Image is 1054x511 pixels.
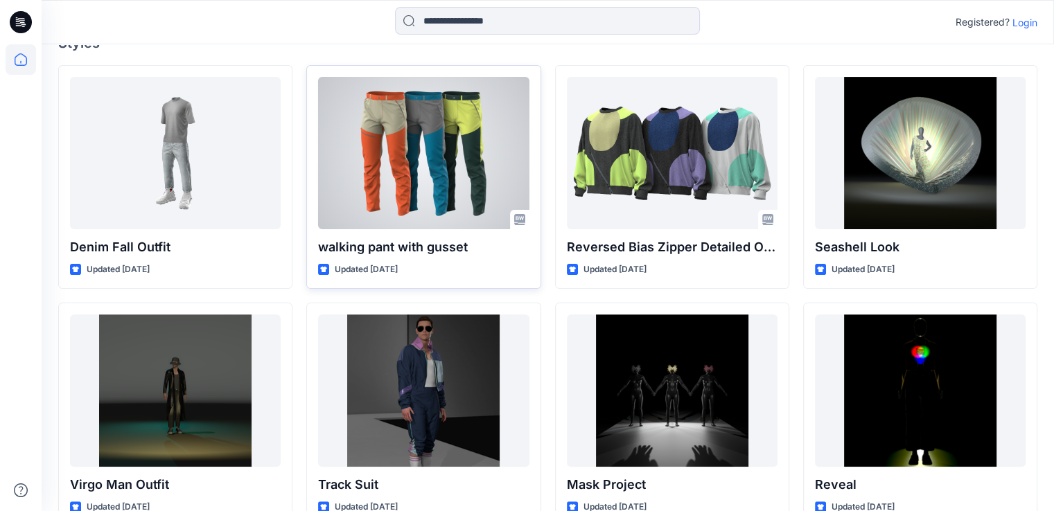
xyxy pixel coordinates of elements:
a: Denim Fall Outfit [70,77,281,229]
a: Reveal [815,314,1026,467]
p: Reversed Bias Zipper Detailed Ovesized Crew [567,237,778,257]
p: Updated [DATE] [87,262,150,277]
p: Login [1012,15,1037,30]
a: walking pant with gusset [318,77,529,229]
p: Virgo Man Outfit [70,475,281,494]
p: Registered? [956,14,1010,30]
a: Reversed Bias Zipper Detailed Ovesized Crew [567,77,778,229]
p: Track Suit [318,475,529,494]
p: Mask Project [567,475,778,494]
p: walking pant with gusset [318,237,529,257]
p: Updated [DATE] [335,262,398,277]
p: Updated [DATE] [583,262,647,277]
a: Virgo Man Outfit [70,314,281,467]
p: Seashell Look [815,237,1026,257]
p: Denim Fall Outfit [70,237,281,257]
p: Updated [DATE] [832,262,895,277]
a: Mask Project [567,314,778,467]
p: Reveal [815,475,1026,494]
a: Seashell Look [815,77,1026,229]
a: Track Suit [318,314,529,467]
